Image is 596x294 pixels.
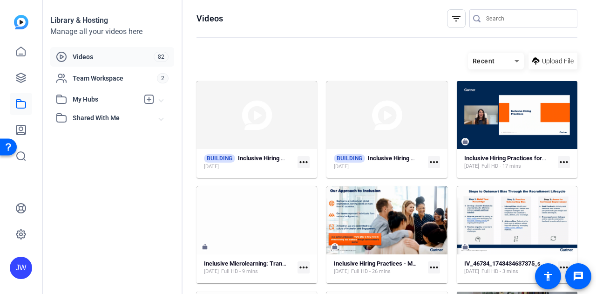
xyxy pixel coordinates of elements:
span: Full HD - 3 mins [481,268,518,275]
span: Team Workspace [73,74,157,83]
div: Library & Hosting [50,15,174,26]
span: My Hubs [73,95,139,104]
mat-icon: filter_list [451,13,462,24]
span: [DATE] [334,268,349,275]
span: Shared With Me [73,113,159,123]
span: BUILDING [204,154,235,163]
a: Inclusive Microlearning: Transferable Skills[DATE]Full HD - 9 mins [204,260,294,275]
mat-expansion-panel-header: My Hubs [50,90,174,109]
img: blue-gradient.svg [14,15,28,29]
mat-icon: more_horiz [558,261,570,273]
span: 82 [154,52,169,62]
div: JW [10,257,32,279]
strong: Inclusive Hiring Practices - Module 1 [334,260,432,267]
mat-icon: more_horiz [298,156,310,168]
mat-icon: message [573,271,584,282]
a: IV_46734_1743434637375_screen[DATE]Full HD - 3 mins [464,260,554,275]
span: Recent [473,57,495,65]
span: Full HD - 17 mins [481,163,521,170]
span: BUILDING [334,154,365,163]
mat-icon: more_horiz [298,261,310,273]
h1: Videos [196,13,223,24]
mat-icon: more_horiz [428,156,440,168]
span: [DATE] [464,163,479,170]
span: [DATE] [464,268,479,275]
strong: Inclusive Hiring Practices - Module 2 [238,155,336,162]
mat-icon: more_horiz [558,156,570,168]
button: Upload File [528,53,577,69]
a: Inclusive Hiring Practices - Module 1[DATE]Full HD - 26 mins [334,260,424,275]
span: Full HD - 26 mins [351,268,391,275]
span: Full HD - 9 mins [221,268,258,275]
strong: Inclusive Microlearning: Transferable Skills [204,260,320,267]
span: [DATE] [334,163,349,171]
input: Search [486,13,570,24]
span: [DATE] [204,163,219,171]
span: Upload File [542,56,574,66]
mat-icon: more_horiz [428,261,440,273]
strong: IV_46734_1743434637375_screen [464,260,556,267]
span: Videos [73,52,154,62]
a: Inclusive Hiring Practices for [MEDICAL_DATA] - Module 1[DATE]Full HD - 17 mins [464,155,554,170]
div: Manage all your videos here [50,26,174,37]
mat-expansion-panel-header: Shared With Me [50,109,174,127]
span: 2 [157,73,169,83]
strong: Inclusive Hiring Practices - Module 2 [368,155,466,162]
mat-icon: accessibility [542,271,554,282]
span: [DATE] [204,268,219,275]
a: BUILDINGInclusive Hiring Practices - Module 2[DATE] [204,154,294,171]
a: BUILDINGInclusive Hiring Practices - Module 2[DATE] [334,154,424,171]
